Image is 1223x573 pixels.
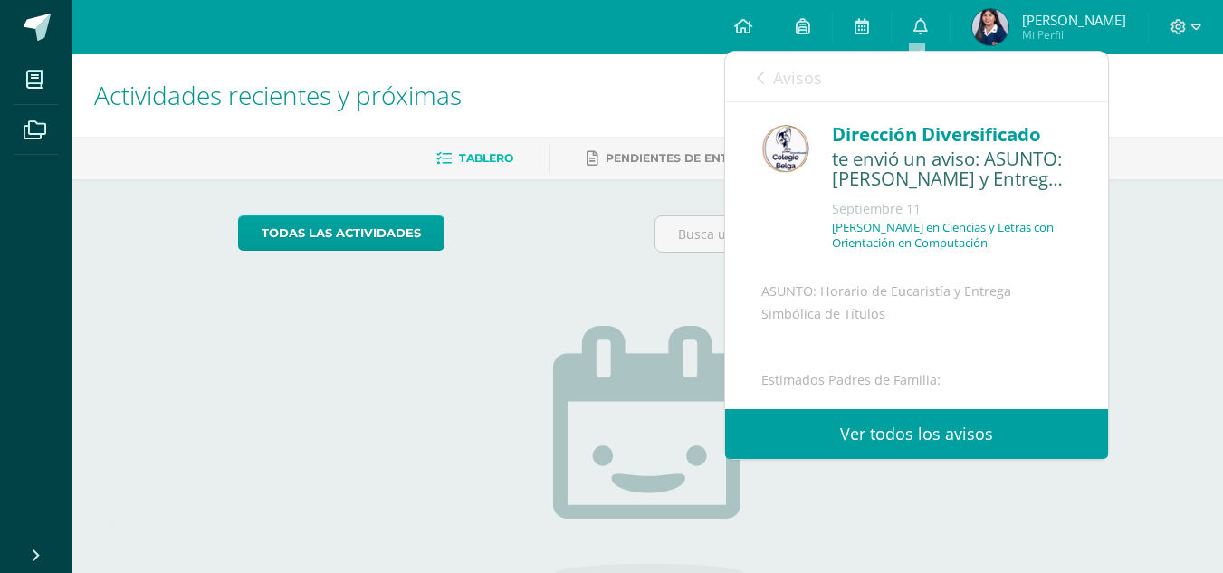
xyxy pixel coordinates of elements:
[606,151,760,165] span: Pendientes de entrega
[832,220,1072,251] p: [PERSON_NAME] en Ciencias y Letras con Orientación en Computación
[1022,11,1126,29] span: [PERSON_NAME]
[832,120,1072,148] div: Dirección Diversificado
[436,144,513,173] a: Tablero
[832,200,1072,218] div: Septiembre 11
[972,9,1008,45] img: a2da35ff555ef07e2fde2f49e3fe0410.png
[761,125,809,173] img: 544bf8086bc8165e313644037ea68f8d.png
[238,215,444,251] a: todas las Actividades
[773,67,822,89] span: Avisos
[655,216,1056,252] input: Busca una actividad próxima aquí...
[1022,27,1126,43] span: Mi Perfil
[832,148,1072,191] div: te envió un aviso: ASUNTO: Horario de Eucaristía y Entrega Simbólica de Títulos
[587,144,760,173] a: Pendientes de entrega
[459,151,513,165] span: Tablero
[725,409,1108,459] a: Ver todos los avisos
[94,78,462,112] span: Actividades recientes y próximas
